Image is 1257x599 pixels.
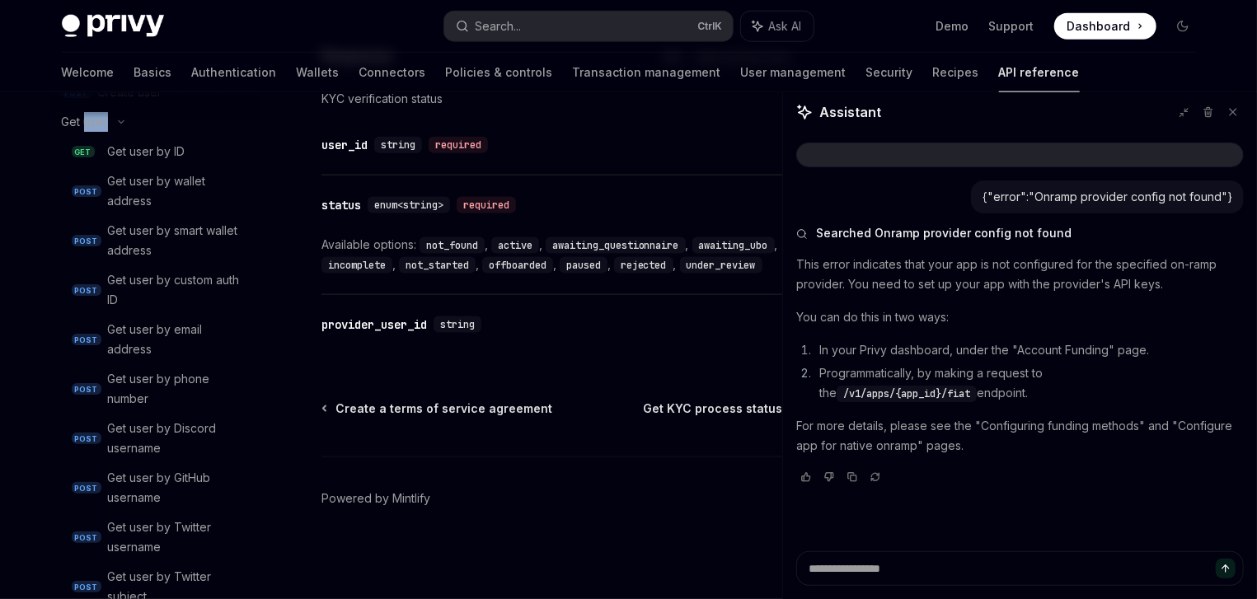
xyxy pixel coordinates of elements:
[49,137,260,166] a: GETGet user by ID
[108,142,185,161] div: Get user by ID
[72,433,101,445] span: POST
[614,257,673,274] code: rejected
[560,255,614,274] div: ,
[72,482,101,494] span: POST
[796,307,1244,327] p: You can do this in two ways:
[769,18,802,35] span: Ask AI
[614,255,680,274] div: ,
[72,284,101,297] span: POST
[72,235,101,247] span: POST
[72,581,101,593] span: POST
[49,463,260,512] a: POSTGet user by GitHub username
[108,468,250,508] div: Get user by GitHub username
[62,112,108,132] div: Get user
[429,137,488,153] div: required
[933,53,979,92] a: Recipes
[323,400,552,417] a: Create a terms of service agreement
[49,512,260,562] a: POSTGet user by Twitter username
[476,16,522,36] div: Search...
[644,400,783,417] span: Get KYC process status
[72,146,95,158] span: GET
[698,20,723,33] span: Ctrl K
[983,189,1232,205] div: {"error":"Onramp provider config not found"}
[72,383,101,395] span: POST
[546,237,686,254] code: awaiting_questionnaire
[321,316,427,333] div: provider_user_id
[814,363,1244,403] li: Programmatically, by making a request to the endpoint.
[108,171,250,211] div: Get user by wallet address
[1054,13,1156,40] a: Dashboard
[321,89,797,109] p: KYC verification status
[321,257,392,274] code: incomplete
[108,270,250,310] div: Get user by custom auth ID
[843,387,970,400] span: /v1/apps/{app_id}/fiat
[482,257,553,274] code: offboarded
[692,237,775,254] code: awaiting_ubo
[108,320,250,359] div: Get user by email address
[321,235,797,274] div: Available options:
[399,257,476,274] code: not_started
[359,53,426,92] a: Connectors
[420,237,485,254] code: not_found
[482,255,560,274] div: ,
[62,15,164,38] img: dark logo
[420,235,491,255] div: ,
[573,53,721,92] a: Transaction management
[814,340,1244,360] li: In your Privy dashboard, under the "Account Funding" page.
[72,334,101,346] span: POST
[644,400,795,417] a: Get KYC process status
[999,53,1080,92] a: API reference
[491,235,546,255] div: ,
[49,166,260,216] a: POSTGet user by wallet address
[321,137,368,153] div: user_id
[816,225,1072,241] span: Searched Onramp provider config not found
[457,197,516,213] div: required
[134,53,172,92] a: Basics
[1216,559,1236,578] button: Send message
[108,517,250,557] div: Get user by Twitter username
[72,531,101,544] span: POST
[936,18,969,35] a: Demo
[108,221,250,260] div: Get user by smart wallet address
[796,255,1244,294] p: This error indicates that your app is not configured for the specified on-ramp provider. You need...
[866,53,913,92] a: Security
[335,400,552,417] span: Create a terms of service agreement
[49,414,260,463] a: POSTGet user by Discord username
[491,237,539,254] code: active
[108,369,250,409] div: Get user by phone number
[321,255,399,274] div: ,
[399,255,482,274] div: ,
[680,257,762,274] code: under_review
[560,257,607,274] code: paused
[49,216,260,265] a: POSTGet user by smart wallet address
[321,490,430,507] a: Powered by Mintlify
[989,18,1034,35] a: Support
[741,12,814,41] button: Ask AI
[49,265,260,315] a: POSTGet user by custom auth ID
[72,185,101,198] span: POST
[321,197,361,213] div: status
[192,53,277,92] a: Authentication
[446,53,553,92] a: Policies & controls
[62,53,115,92] a: Welcome
[440,318,475,331] span: string
[796,225,1244,241] button: Searched Onramp provider config not found
[297,53,340,92] a: Wallets
[444,12,733,41] button: Search...CtrlK
[374,199,443,212] span: enum<string>
[49,315,260,364] a: POSTGet user by email address
[108,419,250,458] div: Get user by Discord username
[692,235,781,255] div: ,
[819,102,881,122] span: Assistant
[1067,18,1131,35] span: Dashboard
[796,416,1244,456] p: For more details, please see the "Configuring funding methods" and "Configure app for native onra...
[381,138,415,152] span: string
[1170,13,1196,40] button: Toggle dark mode
[741,53,847,92] a: User management
[546,235,692,255] div: ,
[49,364,260,414] a: POSTGet user by phone number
